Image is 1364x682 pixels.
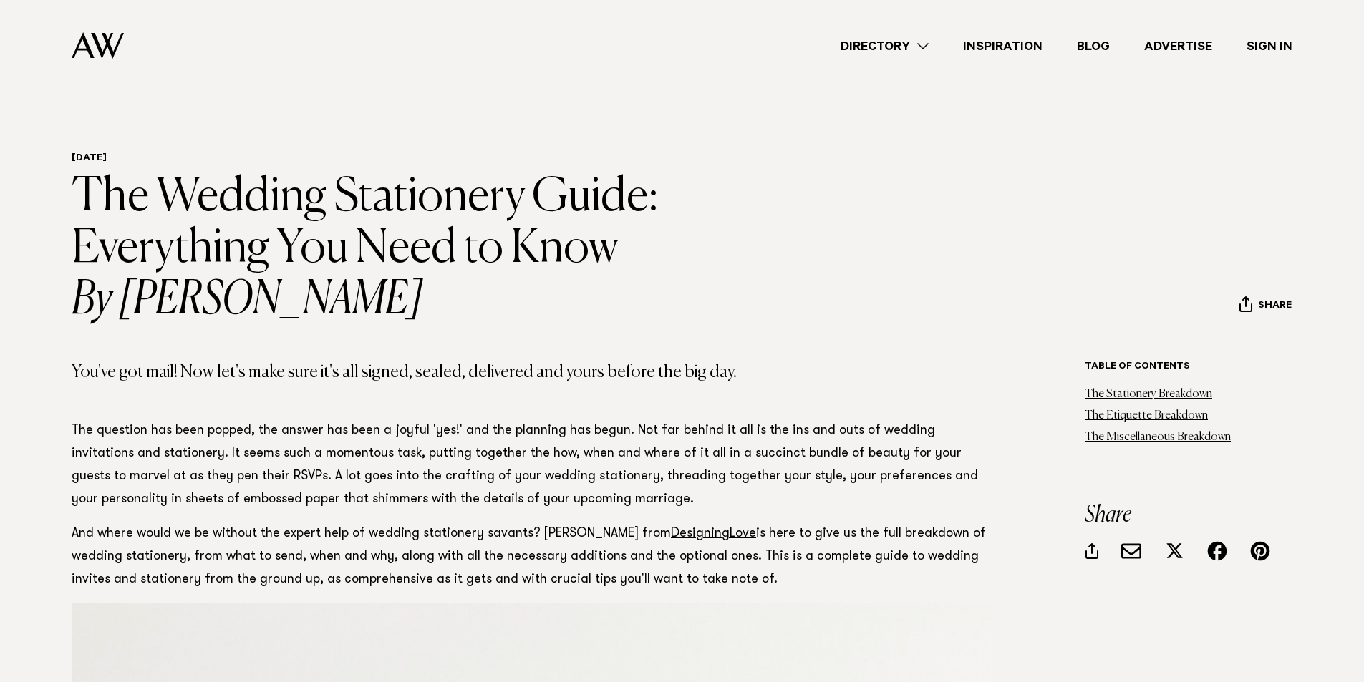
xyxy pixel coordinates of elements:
span: The question has been popped, the answer has been a joyful 'yes!' and the planning has begun. Not... [72,424,978,506]
p: You've got mail! Now let's make sure it's all signed, sealed, delivered and yours before the big ... [72,361,992,385]
a: Sign In [1229,36,1310,56]
span: Share [1258,300,1292,313]
h6: Table of contents [1085,361,1292,374]
a: Inspiration [946,36,1060,56]
img: Auckland Weddings Logo [72,32,124,59]
a: DesigningLove [671,527,756,540]
button: Share [1239,296,1292,317]
h6: [DATE] [72,152,734,166]
a: Advertise [1127,36,1229,56]
h1: The Wedding Stationery Guide: Everything You Need to Know [72,172,734,326]
a: Directory [823,36,946,56]
i: By [PERSON_NAME] [72,275,734,326]
a: Blog [1060,36,1127,56]
a: The Etiquette Breakdown [1085,410,1208,422]
span: And where would we be without the expert help of wedding stationery savants? [PERSON_NAME] from i... [72,527,986,586]
a: The Stationery Breakdown [1085,389,1212,400]
h3: Share [1085,504,1292,527]
a: The Miscellaneous Breakdown [1085,432,1231,443]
